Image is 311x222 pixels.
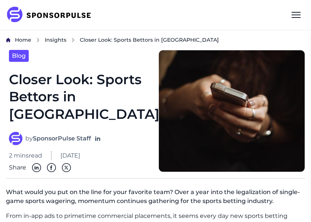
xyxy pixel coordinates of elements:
[60,151,80,160] span: [DATE]
[9,151,42,160] span: 2 mins read
[62,163,71,172] img: Twitter
[94,135,101,142] a: Follow on LinkedIn
[80,36,219,44] span: Closer Look: Sports Bettors in [GEOGRAPHIC_DATA]
[25,134,91,143] span: by
[158,50,305,172] img: Sports Bettor Insights
[45,36,66,44] a: Insights
[32,163,41,172] img: Linkedin
[45,37,66,43] span: Insights
[71,38,75,42] img: chevron right
[287,6,305,24] div: Menu
[274,186,311,222] iframe: Chat Widget
[9,132,22,145] img: SponsorPulse Staff
[6,7,97,23] img: SponsorPulse
[47,163,56,172] img: Facebook
[33,135,91,142] strong: SponsorPulse Staff
[9,163,26,172] span: Share
[9,50,29,62] a: Blog
[6,185,305,212] p: What would you put on the line for your favorite team? Over a year into the legalization of singl...
[6,38,10,42] img: Home
[15,36,31,44] a: Home
[15,37,31,43] span: Home
[36,38,40,42] img: chevron right
[9,71,150,123] h1: Closer Look: Sports Bettors in [GEOGRAPHIC_DATA]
